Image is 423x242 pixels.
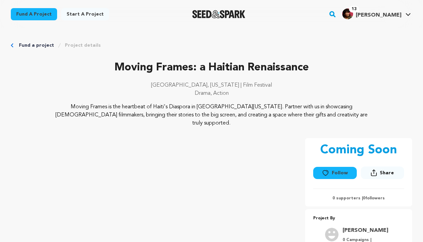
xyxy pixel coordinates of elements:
[11,89,412,97] p: Drama, Action
[341,7,412,21] span: Rocco G.'s Profile
[342,8,353,19] img: 9732bf93d350c959.jpg
[51,103,372,127] p: Moving Frames is the heartbeat of Haiti's Diaspora in [GEOGRAPHIC_DATA][US_STATE]. Partner with u...
[361,167,404,179] button: Share
[361,167,404,182] span: Share
[342,8,401,19] div: Rocco G.'s Profile
[192,10,245,18] a: Seed&Spark Homepage
[65,42,101,49] a: Project details
[325,228,339,241] img: user.png
[11,42,412,49] div: Breadcrumb
[380,170,394,176] span: Share
[349,6,359,13] span: 13
[11,8,57,20] a: Fund a project
[356,13,401,18] span: [PERSON_NAME]
[343,226,388,235] a: Goto calix anthony profile
[313,215,404,222] p: Project By
[11,60,412,76] p: Moving Frames: a Haitian Renaissance
[320,144,397,157] p: Coming Soon
[313,196,404,201] p: 0 supporters | followers
[192,10,245,18] img: Seed&Spark Logo Dark Mode
[313,167,356,179] button: Follow
[19,42,54,49] a: Fund a project
[11,81,412,89] p: [GEOGRAPHIC_DATA], [US_STATE] | Film Festival
[363,196,365,200] span: 0
[61,8,109,20] a: Start a project
[341,7,412,19] a: Rocco G.'s Profile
